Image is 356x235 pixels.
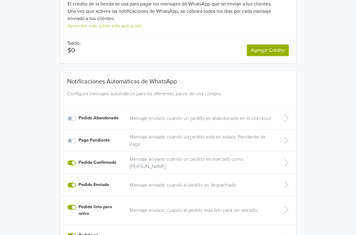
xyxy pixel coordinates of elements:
[68,23,143,29] a: Aprender más sobre esta aplicación.
[68,47,81,54] p: $0
[130,115,273,122] a: Mensaje enviado cuando un pedido es abandonado en el checkout
[79,181,109,188] label: Pedido Enviado
[130,207,273,214] a: Mensaje enviado cuando el pedido está listo para ser retirado
[247,44,289,56] a: Agregar Crédito
[68,40,81,47] p: Saldo:
[65,90,291,105] div: Configura mensajes automáticos para los diferentes pasos de una compra.
[65,71,291,88] div: Notificaciones Automáticas de WhatsApp
[130,133,273,148] a: Mensaje enviado cuando un pedido está en estado Pendiente de Pago
[130,181,273,189] a: Mensaje enviado cuando el pedido es despachado
[79,115,118,121] label: Pedido Abandonado
[79,159,116,166] label: Pedido Confirmado
[130,156,273,170] a: Mensaje enviado cuando un pedido es marcado como [PERSON_NAME]
[79,137,110,144] label: Pago Pendiente
[79,204,122,217] label: Pedido listo para retiro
